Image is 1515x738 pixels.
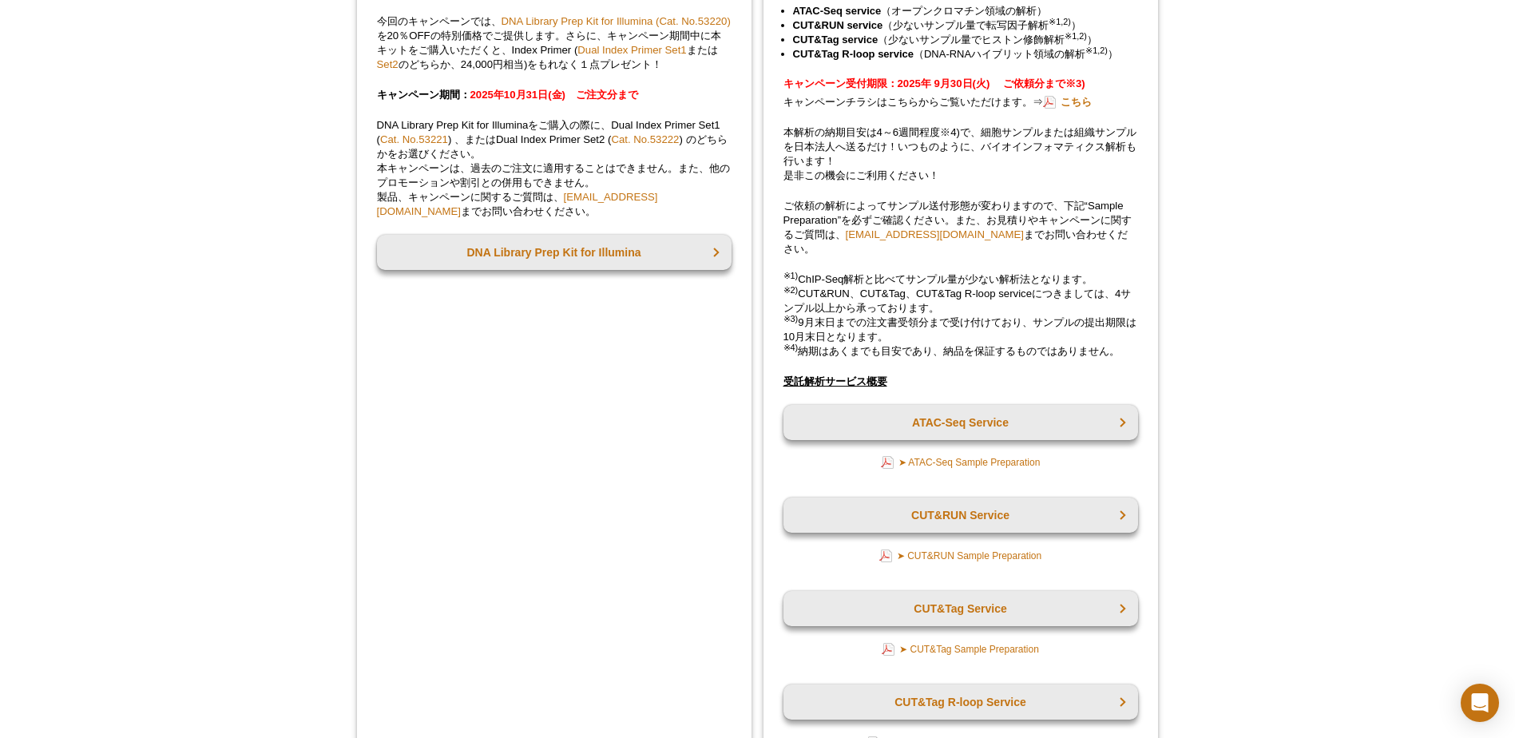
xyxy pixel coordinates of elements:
a: Cat. No.53221 [380,133,448,145]
sup: ※1) [783,270,799,280]
div: Open Intercom Messenger [1461,684,1499,722]
sup: ※1,2) [1065,31,1087,41]
a: Dual Index Primer Set1 [577,44,686,56]
sup: ※4) [783,342,799,351]
a: CUT&Tag R-loop Service [783,684,1138,720]
p: DNA Library Prep Kit for Illuminaをご購入の際に、Dual Index Primer Set1 ( ) 、またはDual Index Primer Set2 ( ... [377,118,732,219]
strong: キャンペーン受付期限：2025年 9月30日(火) ご依頼分まで※3) [783,77,1085,89]
li: （少ないサンプル量で転写因子解析 ） [793,18,1123,33]
p: 今回のキャンペーンでは、 を20％OFFの特別価格でご提供します。さらに、キャンペーン期間中に本キットをご購入いただくと、Index Primer ( または のどちらか、24,000円相当)を... [377,14,732,72]
strong: CUT&Tag service [793,34,878,46]
a: DNA Library Prep Kit for Illumina [377,235,732,270]
strong: CUT&Tag R-loop service [793,48,914,60]
a: Set2 [377,58,399,70]
li: （DNA-RNAハイブリット領域の解析 ） [793,47,1123,61]
p: 本解析の納期目安は4～6週間程度※4)で、細胞サンプルまたは組織サンプルを日本法人へ送るだけ！いつものように、バイオインフォマティクス解析も行います！ 是非この機会にご利用ください！ [783,125,1138,183]
strong: CUT&RUN service [793,19,883,31]
p: ChIP-Seq解析と比べてサンプル量が少ない解析法となります。 CUT&RUN、CUT&Tag、CUT&Tag R-loop serviceにつきましては、4サンプル以上から承っております。 ... [783,272,1138,359]
span: 2025年10月31日(金) ご注文分まで [470,89,638,101]
a: [EMAIL_ADDRESS][DOMAIN_NAME] [846,228,1025,240]
sup: ※2) [783,284,799,294]
strong: キャンペーン期間： [377,89,638,101]
a: こちら [1043,94,1092,109]
a: DNA Library Prep Kit for Illumina (Cat. No.53220) [502,15,731,27]
a: ➤ CUT&RUN Sample Preparation [879,547,1041,565]
a: CUT&RUN Service [783,498,1138,533]
p: ご依頼の解析によってサンプル送付形態が変わりますので、下記“Sample Preparation”を必ずご確認ください。また、お見積りやキャンペーンに関するご質問は、 までお問い合わせください。 [783,199,1138,256]
p: キャンペーンチラシはこちらからご覧いただけます。⇒ [783,95,1138,109]
a: ➤ CUT&Tag Sample Preparation [882,641,1039,658]
strong: ATAC-Seq service [793,5,882,17]
a: [EMAIL_ADDRESS][DOMAIN_NAME] [377,191,658,217]
u: 受託解析サービス概要 [783,375,887,387]
sup: ※3) [783,313,799,323]
sup: ※1,2) [1085,46,1108,55]
a: Cat. No.53222 [611,133,679,145]
li: （少ないサンプル量でヒストン修飾解析 ） [793,33,1123,47]
a: CUT&Tag Service [783,591,1138,626]
a: ➤ ATAC-Seq Sample Preparation [881,454,1041,471]
li: （オープンクロマチン領域の解析） [793,4,1123,18]
a: ATAC-Seq Service [783,405,1138,440]
sup: ※1,2) [1049,17,1071,26]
